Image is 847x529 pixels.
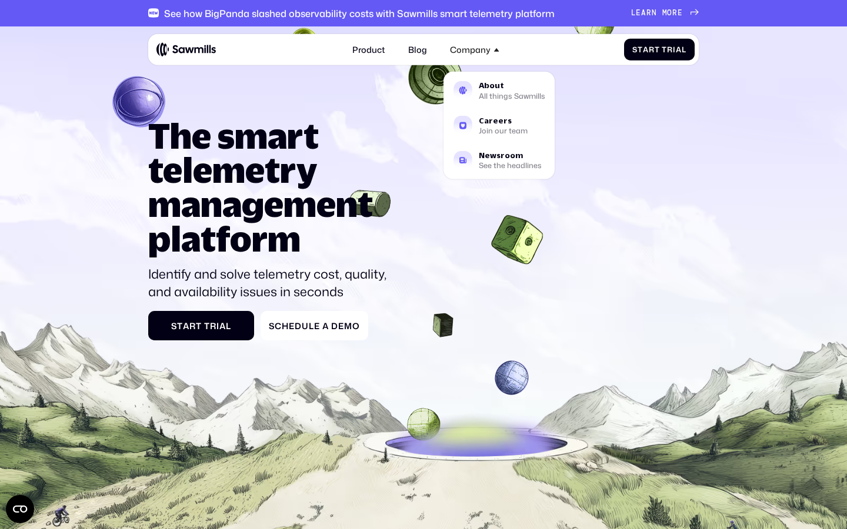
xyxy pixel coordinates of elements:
[302,321,309,331] span: u
[338,321,344,331] span: e
[447,109,552,141] a: CareersJoin our team
[682,45,686,53] span: l
[204,321,210,331] span: T
[148,119,394,256] h1: The smart telemetry management platform
[676,45,682,53] span: a
[148,265,394,300] p: Identify and solve telemetry cost, quality, and availability issues in seconds
[402,38,433,61] a: Blog
[479,116,528,124] div: Careers
[643,45,649,53] span: a
[479,128,528,134] div: Join our team
[216,321,219,331] span: i
[450,44,491,54] div: Company
[219,321,226,331] span: a
[678,9,683,18] span: e
[226,321,231,331] span: l
[632,45,638,53] span: S
[261,311,368,340] a: ScheduleaDemo
[646,9,652,18] span: r
[655,45,660,53] span: t
[652,9,657,18] span: n
[479,82,545,89] div: About
[289,321,295,331] span: e
[443,38,505,61] div: Company
[295,321,302,331] span: d
[6,495,34,523] button: Open CMP widget
[269,321,275,331] span: S
[631,9,636,18] span: L
[624,38,695,60] a: StartTrial
[447,144,552,176] a: NewsroomSee the headlines
[667,9,672,18] span: o
[667,45,673,53] span: r
[282,321,289,331] span: h
[171,321,177,331] span: S
[322,321,329,331] span: a
[447,75,552,106] a: AboutAll things Sawmills
[346,38,391,61] a: Product
[672,9,678,18] span: r
[636,9,641,18] span: e
[641,9,646,18] span: a
[479,162,542,169] div: See the headlines
[331,321,338,331] span: D
[673,45,676,53] span: i
[189,321,196,331] span: r
[352,321,360,331] span: o
[479,92,545,99] div: All things Sawmills
[275,321,282,331] span: c
[177,321,183,331] span: t
[344,321,352,331] span: m
[631,9,699,18] a: Learnmore
[196,321,202,331] span: t
[148,311,254,340] a: StartTrial
[183,321,189,331] span: a
[443,61,555,179] nav: Company
[479,152,542,159] div: Newsroom
[164,8,555,19] div: See how BigPanda slashed observability costs with Sawmills smart telemetry platform
[210,321,216,331] span: r
[314,321,320,331] span: e
[638,45,643,53] span: t
[662,45,667,53] span: T
[649,45,655,53] span: r
[662,9,668,18] span: m
[309,321,314,331] span: l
